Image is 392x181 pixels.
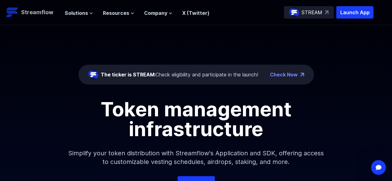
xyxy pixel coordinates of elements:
span: The ticker is STREAM: [101,71,156,78]
div: Check eligibility and participate in the launch! [101,71,258,78]
iframe: Intercom live chat [371,160,386,175]
img: streamflow-logo-circle.png [88,70,98,80]
span: Company [144,9,167,17]
img: streamflow-logo-circle.png [289,7,299,17]
a: Streamflow [6,6,59,19]
p: Streamflow [21,8,53,17]
h1: Token management infrastructure [57,99,336,139]
p: STREAM [302,9,322,16]
button: Launch App [336,6,373,19]
button: Company [144,9,172,17]
img: top-right-arrow.png [300,73,304,76]
img: top-right-arrow.svg [325,11,328,14]
button: Resources [103,9,134,17]
a: X (Twitter) [182,10,209,16]
span: Solutions [65,9,88,17]
a: STREAM [284,6,334,19]
span: Resources [103,9,129,17]
button: Solutions [65,9,93,17]
img: Streamflow Logo [6,6,19,19]
p: Simplify your token distribution with Streamflow's Application and SDK, offering access to custom... [63,139,329,176]
a: Check Now [270,71,298,78]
